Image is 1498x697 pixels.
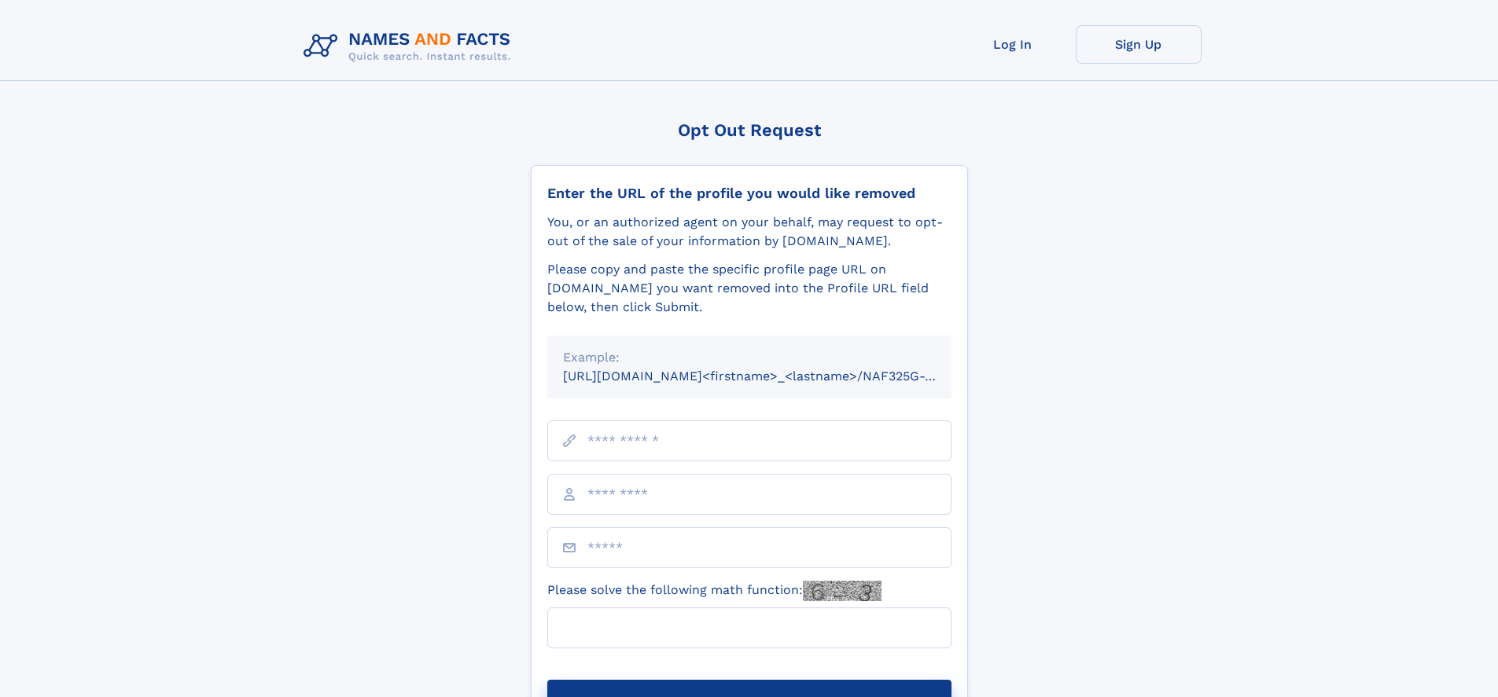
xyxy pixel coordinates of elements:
[950,25,1076,64] a: Log In
[563,348,936,367] div: Example:
[563,369,981,383] small: [URL][DOMAIN_NAME]<firstname>_<lastname>/NAF325G-xxxxxxxx
[1076,25,1202,64] a: Sign Up
[547,185,951,202] div: Enter the URL of the profile you would like removed
[297,25,524,68] img: Logo Names and Facts
[547,260,951,317] div: Please copy and paste the specific profile page URL on [DOMAIN_NAME] you want removed into the Pr...
[531,120,968,140] div: Opt Out Request
[547,213,951,251] div: You, or an authorized agent on your behalf, may request to opt-out of the sale of your informatio...
[547,581,882,601] label: Please solve the following math function:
